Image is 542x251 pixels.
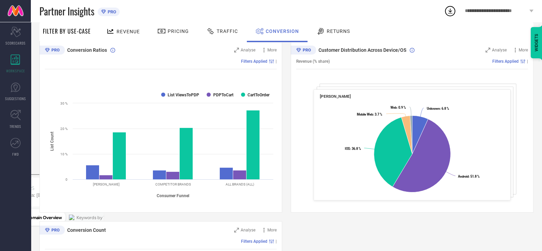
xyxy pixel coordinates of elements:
[155,182,191,186] text: COMPETITOR BRANDS
[11,18,16,23] img: website_grey.svg
[93,182,120,186] text: [PERSON_NAME]
[10,124,21,129] span: TRENDS
[318,47,406,53] span: Customer Distribution Across Device/OS
[276,239,277,244] span: |
[43,27,91,35] span: Filter By Use-Case
[67,47,107,53] span: Conversion Ratios
[168,28,189,34] span: Pricing
[296,59,330,64] span: Revenue (% share)
[19,11,34,16] div: v 4.0.25
[320,94,351,99] span: [PERSON_NAME]
[241,59,267,64] span: Filters Applied
[106,9,116,14] span: PRO
[217,28,238,34] span: Traffic
[241,239,267,244] span: Filters Applied
[276,59,277,64] span: |
[60,101,68,105] text: 30 %
[65,178,68,181] text: 0
[68,40,74,45] img: tab_keywords_by_traffic_grey.svg
[458,175,480,178] text: : 51.8 %
[427,107,449,110] text: : 6.8 %
[234,228,239,232] svg: Zoom
[390,106,397,109] tspan: Web
[117,29,140,34] span: Revenue
[39,4,94,18] span: Partner Insights
[527,59,528,64] span: |
[390,106,406,109] text: : 0.9 %
[241,228,255,232] span: Analyse
[427,107,440,110] tspan: Unknown
[241,48,255,52] span: Analyse
[157,193,189,198] tspan: Consumer Funnel
[76,40,116,45] div: Keywords by Traffic
[67,227,106,233] span: Conversion Count
[234,48,239,52] svg: Zoom
[213,93,233,97] text: PDPToCart
[248,93,270,97] text: CartToOrder
[168,93,199,97] text: List ViewsToPDP
[60,127,68,131] text: 20 %
[357,112,382,116] text: : 3.7 %
[345,147,350,151] tspan: IOS
[485,48,490,52] svg: Zoom
[458,175,469,178] tspan: Android
[267,228,277,232] span: More
[327,28,350,34] span: Returns
[345,147,361,151] text: : 36.8 %
[5,96,26,101] span: SUGGESTIONS
[267,48,277,52] span: More
[39,226,65,236] div: Premium
[26,40,61,45] div: Domain Overview
[60,152,68,156] text: 10 %
[357,112,373,116] tspan: Mobile Web
[12,152,19,157] span: FWD
[519,48,528,52] span: More
[19,40,24,45] img: tab_domain_overview_orange.svg
[291,46,316,56] div: Premium
[5,40,26,46] span: SCORECARDS
[266,28,299,34] span: Conversion
[444,5,456,17] div: Open download list
[226,182,254,186] text: ALL BRANDS (ALL)
[6,68,25,73] span: WORKSPACE
[50,132,55,151] tspan: List Count
[18,18,75,23] div: Domain: [DOMAIN_NAME]
[39,46,65,56] div: Premium
[492,48,507,52] span: Analyse
[492,59,519,64] span: Filters Applied
[11,11,16,16] img: logo_orange.svg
